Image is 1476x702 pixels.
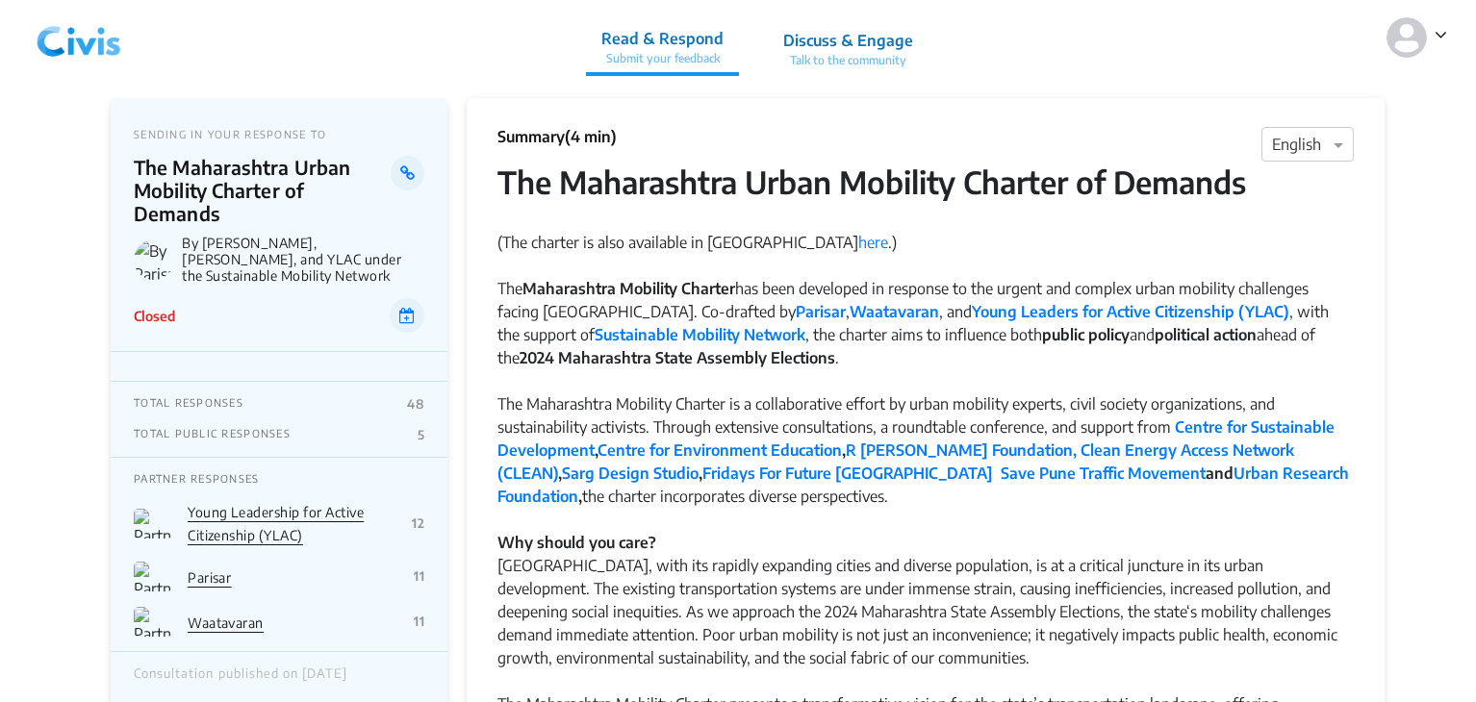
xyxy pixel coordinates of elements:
[601,50,724,67] p: Submit your feedback
[699,464,702,483] strong: ,
[497,554,1354,692] div: [GEOGRAPHIC_DATA], with its rapidly expanding cities and diverse population, is at a critical jun...
[562,464,699,483] a: Sarg Design Studio
[134,396,243,412] p: TOTAL RESPONSES
[1155,325,1257,344] strong: political action
[497,533,656,552] strong: Why should you care?
[522,279,735,298] strong: Maharashtra Mobility Charter
[134,306,175,326] p: Closed
[188,504,364,543] a: Young Leadership for Active Citizenship (YLAC)
[850,302,939,321] a: Waatavaran
[972,302,1289,321] a: Young Leaders for Active Citizenship (YLAC)
[595,325,805,344] a: Sustainable Mobility Network
[783,29,913,52] p: Discuss & Engage
[595,440,598,460] strong: ,
[412,515,424,531] p: 12
[1387,17,1427,58] img: person-default.svg
[1001,464,1206,483] a: Save Pune Traffic Movement
[842,440,846,460] strong: ,
[601,27,724,50] p: Read & Respond
[182,235,424,284] p: By [PERSON_NAME], [PERSON_NAME], and YLAC under the Sustainable Mobility Network
[520,348,835,367] strong: 2024 Maharashtra State Assembly Elections
[134,666,347,691] div: Consultation published on [DATE]
[134,562,172,591] img: Partner Logo
[134,607,172,637] img: Partner Logo
[1042,325,1130,344] strong: public policy
[858,233,888,252] a: here
[134,128,424,140] p: SENDING IN YOUR RESPONSE TO
[134,156,391,225] p: The Maharashtra Urban Mobility Charter of Demands
[796,302,846,321] a: Parisar
[414,568,424,584] p: 11
[783,52,913,69] p: Talk to the community
[134,509,172,539] img: Partner Logo
[134,427,291,442] p: TOTAL PUBLIC RESPONSES
[497,208,1354,392] div: (The charter is also available in [GEOGRAPHIC_DATA] .) The has been developed in response to the ...
[29,9,129,66] img: navlogo.png
[497,163,1246,201] strong: The Maharashtra Urban Mobility Charter of Demands
[565,127,617,146] span: (4 min)
[134,239,174,280] img: By Parisar, Waatavaran, and YLAC under the Sustainable Mobility Network logo
[558,464,562,483] strong: ,
[407,396,424,412] p: 48
[702,464,993,483] a: Fridays For Future [GEOGRAPHIC_DATA]
[578,487,582,506] strong: ,
[846,440,1077,460] a: R [PERSON_NAME] Foundation,
[418,427,424,442] p: 5
[598,440,842,460] a: Centre for Environment Education
[497,392,1354,531] div: The Maharashtra Mobility Charter is a collaborative effort by urban mobility experts, civil socie...
[188,614,264,631] a: Waatavaran
[414,614,424,629] p: 11
[1206,464,1234,483] strong: and
[134,472,424,485] p: PARTNER RESPONSES
[497,125,617,148] p: Summary
[188,569,231,586] a: Parisar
